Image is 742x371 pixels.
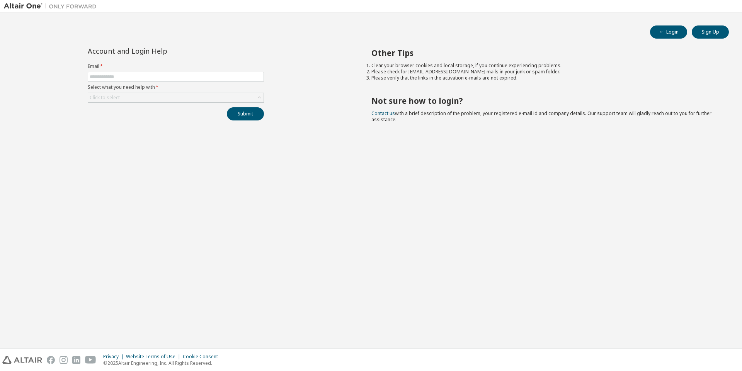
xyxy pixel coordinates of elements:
div: Click to select [88,93,264,102]
div: Account and Login Help [88,48,229,54]
button: Sign Up [692,25,729,39]
h2: Other Tips [371,48,715,58]
li: Clear your browser cookies and local storage, if you continue experiencing problems. [371,63,715,69]
li: Please verify that the links in the activation e-mails are not expired. [371,75,715,81]
p: © 2025 Altair Engineering, Inc. All Rights Reserved. [103,360,223,366]
img: Altair One [4,2,100,10]
label: Email [88,63,264,69]
span: with a brief description of the problem, your registered e-mail id and company details. Our suppo... [371,110,711,123]
li: Please check for [EMAIL_ADDRESS][DOMAIN_NAME] mails in your junk or spam folder. [371,69,715,75]
div: Website Terms of Use [126,354,183,360]
label: Select what you need help with [88,84,264,90]
img: facebook.svg [47,356,55,364]
a: Contact us [371,110,395,117]
h2: Not sure how to login? [371,96,715,106]
button: Login [650,25,687,39]
img: altair_logo.svg [2,356,42,364]
img: youtube.svg [85,356,96,364]
div: Cookie Consent [183,354,223,360]
div: Click to select [90,95,120,101]
img: instagram.svg [60,356,68,364]
img: linkedin.svg [72,356,80,364]
div: Privacy [103,354,126,360]
button: Submit [227,107,264,120]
